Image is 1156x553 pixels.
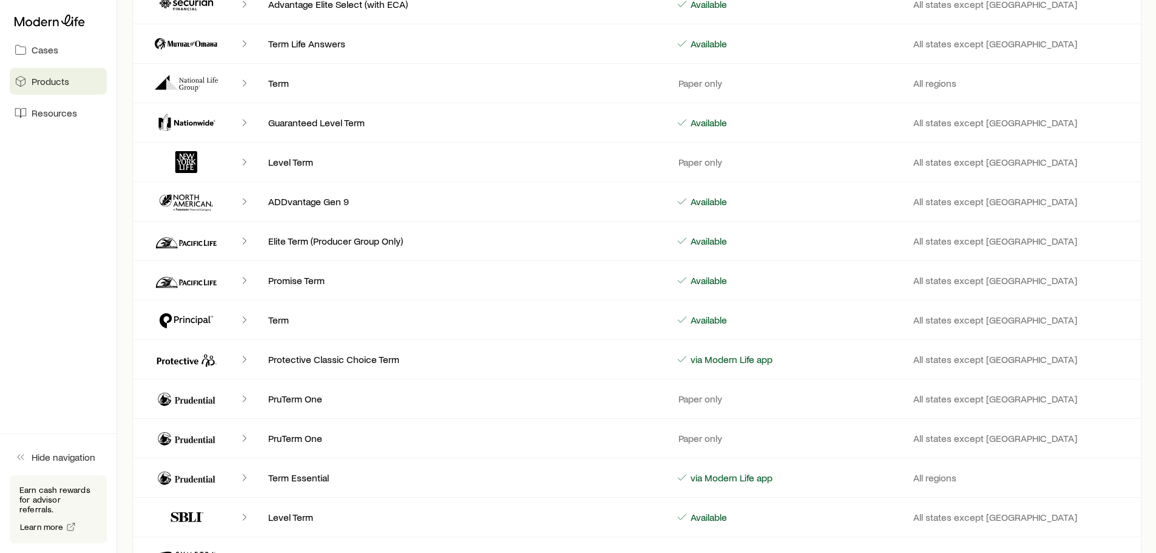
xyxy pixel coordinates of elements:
p: Available [688,117,727,129]
p: Paper only [676,432,722,444]
p: All states except [GEOGRAPHIC_DATA] [913,235,1132,247]
span: Hide navigation [32,451,95,463]
button: Hide navigation [10,444,107,470]
p: Earn cash rewards for advisor referrals. [19,485,97,514]
span: Learn more [20,523,64,531]
p: All regions [913,472,1132,484]
p: Level Term [268,511,657,523]
p: Available [688,274,727,287]
p: All states except [GEOGRAPHIC_DATA] [913,353,1132,365]
p: Term Life Answers [268,38,657,50]
p: via Modern Life app [688,472,772,484]
span: Cases [32,44,58,56]
p: All states except [GEOGRAPHIC_DATA] [913,274,1132,287]
div: Earn cash rewards for advisor referrals.Learn more [10,475,107,543]
p: PruTerm One [268,432,657,444]
p: All states except [GEOGRAPHIC_DATA] [913,511,1132,523]
p: All states except [GEOGRAPHIC_DATA] [913,393,1132,405]
p: Guaranteed Level Term [268,117,657,129]
p: All states except [GEOGRAPHIC_DATA] [913,156,1132,168]
p: All states except [GEOGRAPHIC_DATA] [913,38,1132,50]
a: Products [10,68,107,95]
p: Available [688,195,727,208]
p: Promise Term [268,274,657,287]
span: Products [32,75,69,87]
a: Cases [10,36,107,63]
p: via Modern Life app [688,353,772,365]
p: Level Term [268,156,657,168]
p: All states except [GEOGRAPHIC_DATA] [913,432,1132,444]
p: All states except [GEOGRAPHIC_DATA] [913,117,1132,129]
p: Available [688,511,727,523]
p: Term Essential [268,472,657,484]
p: Term [268,314,657,326]
p: Paper only [676,156,722,168]
p: All regions [913,77,1132,89]
p: All states except [GEOGRAPHIC_DATA] [913,195,1132,208]
p: Paper only [676,393,722,405]
p: Elite Term (Producer Group Only) [268,235,657,247]
p: Available [688,235,727,247]
p: Term [268,77,657,89]
p: Protective Classic Choice Term [268,353,657,365]
p: ADDvantage Gen 9 [268,195,657,208]
p: Available [688,38,727,50]
a: Resources [10,100,107,126]
p: PruTerm One [268,393,657,405]
span: Resources [32,107,77,119]
p: Paper only [676,77,722,89]
p: All states except [GEOGRAPHIC_DATA] [913,314,1132,326]
p: Available [688,314,727,326]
